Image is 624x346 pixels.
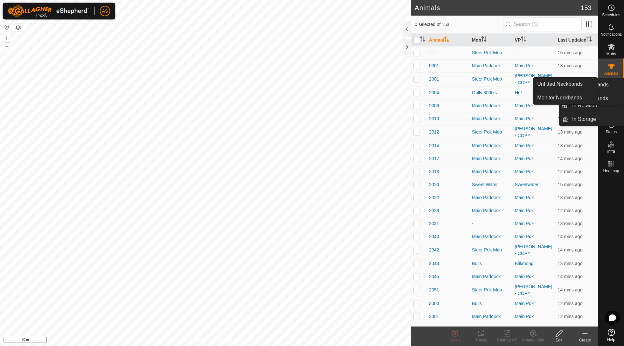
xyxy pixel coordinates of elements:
[515,261,534,266] a: Billabong
[469,34,512,46] th: Mob
[568,113,624,126] a: In Storage
[3,23,11,31] button: Reset Map
[515,73,552,85] a: [PERSON_NAME] - COPY
[472,326,510,333] div: Exclusion Pdk
[559,99,624,112] li: In Rotation
[472,115,510,122] div: Main Paddock
[429,194,439,201] span: 2022
[515,103,534,108] a: Main Pdk
[429,207,439,214] span: 2028
[520,337,546,343] div: Change Mob
[429,313,439,320] span: 3001
[429,247,439,253] span: 2042
[601,32,622,36] span: Notifications
[515,274,534,279] a: Main Pdk
[472,155,510,162] div: Main Paddock
[429,260,439,267] span: 2043
[449,338,461,342] span: Delete
[415,4,581,12] h2: Animals
[558,301,582,306] span: 13 Aug 2025, 6:18 pm
[515,182,539,187] a: Sweetwater
[603,169,619,173] span: Heatmap
[429,168,439,175] span: 2018
[602,13,620,17] span: Schedules
[515,50,516,55] app-display-virtual-paddock-transition: -
[558,195,582,200] span: 13 Aug 2025, 6:18 pm
[558,274,582,279] span: 13 Aug 2025, 6:17 pm
[515,284,552,296] a: [PERSON_NAME] - COPY
[472,220,510,227] div: -
[429,220,439,227] span: 2031
[607,338,615,342] span: Help
[572,115,596,123] span: In Storage
[3,34,11,42] button: +
[472,313,510,320] div: Main Paddock
[429,142,439,149] span: 2014
[472,129,510,135] div: Steer Pdk Mob
[429,233,439,240] span: 2040
[472,300,510,307] div: Bulls
[558,287,582,292] span: 13 Aug 2025, 6:17 pm
[515,301,534,306] a: Main Pdk
[8,5,89,17] img: Gallagher Logo
[558,76,582,82] span: 13 Aug 2025, 6:16 pm
[420,37,425,43] p-sorticon: Activate to sort
[472,273,510,280] div: Main Paddock
[429,155,439,162] span: 2017
[472,247,510,253] div: Steer Pdk Mob
[444,37,449,43] p-sorticon: Activate to sort
[3,43,11,50] button: –
[533,78,598,91] a: Unfitted Neckbands
[515,126,552,138] a: [PERSON_NAME] - COPY
[512,34,555,46] th: VP
[537,80,583,88] span: Unfitted Neckbands
[472,49,510,56] div: Steer Pdk Mob
[587,37,592,43] p-sorticon: Activate to sort
[533,91,598,104] li: Monitor Neckbands
[558,208,582,213] span: 13 Aug 2025, 6:18 pm
[472,233,510,240] div: Main Paddock
[581,3,591,13] span: 153
[102,8,108,15] span: AS
[472,76,510,83] div: Steer Pdk Mob
[429,89,439,96] span: 2004
[472,62,510,69] div: Main Paddock
[515,221,534,226] a: Main Pdk
[515,116,534,121] a: Main Pdk
[212,338,231,343] a: Contact Us
[558,247,582,252] span: 13 Aug 2025, 6:16 pm
[572,337,598,343] div: Create
[558,50,582,55] span: 13 Aug 2025, 6:16 pm
[481,37,487,43] p-sorticon: Activate to sort
[472,287,510,293] div: Steer Pdk Mob
[472,207,510,214] div: Main Paddock
[521,37,526,43] p-sorticon: Activate to sort
[604,71,618,75] span: Animals
[558,221,582,226] span: 13 Aug 2025, 6:18 pm
[472,260,510,267] div: Bulls
[429,129,439,135] span: 2012
[429,102,439,109] span: 2009
[605,130,617,134] span: Status
[515,90,522,95] a: Hut
[515,156,534,161] a: Main Pdk
[558,169,582,174] span: 13 Aug 2025, 6:18 pm
[558,261,582,266] span: 13 Aug 2025, 6:18 pm
[515,195,534,200] a: Main Pdk
[537,94,582,102] span: Monitor Neckbands
[515,63,534,68] a: Main Pdk
[429,300,439,307] span: 3000
[180,338,204,343] a: Privacy Policy
[558,116,582,121] span: 13 Aug 2025, 6:18 pm
[429,273,439,280] span: 2045
[558,63,582,68] span: 13 Aug 2025, 6:17 pm
[546,337,572,343] div: Edit
[515,234,534,239] a: Main Pdk
[515,244,552,256] a: [PERSON_NAME] - COPY
[429,49,435,56] span: ----
[607,149,615,153] span: Infra
[468,337,494,343] div: Tracks
[429,76,439,83] span: 2001
[503,18,582,31] input: Search (S)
